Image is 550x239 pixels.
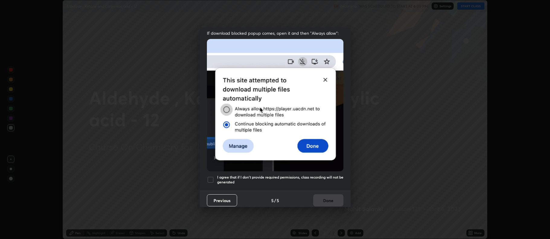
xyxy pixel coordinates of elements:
[271,197,274,204] h4: 5
[207,39,343,171] img: downloads-permission-blocked.gif
[277,197,279,204] h4: 5
[217,175,343,184] h5: I agree that if I don't provide required permissions, class recording will not be generated
[274,197,276,204] h4: /
[207,30,343,36] span: If download blocked popup comes, open it and then "Always allow":
[207,194,237,206] button: Previous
